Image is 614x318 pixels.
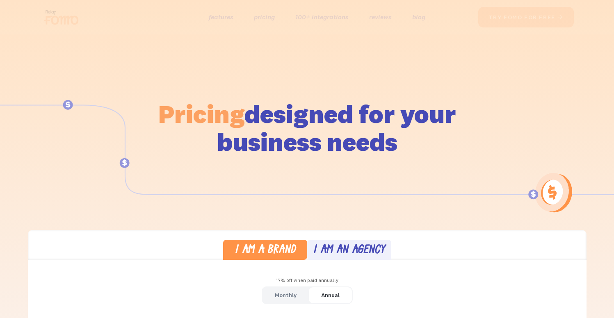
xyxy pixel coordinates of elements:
div: I am a brand [235,245,296,257]
a: features [209,11,233,23]
a: reviews [369,11,392,23]
div: I am an agency [313,245,385,257]
a: pricing [254,11,275,23]
a: blog [412,11,425,23]
div: Monthly [275,289,297,301]
a: 100+ integrations [295,11,349,23]
span:  [557,14,564,21]
div: Annual [321,289,340,301]
span: Pricing [158,98,244,129]
div: 17% off when paid annually [28,275,587,286]
a: try fomo for free [478,7,574,27]
h1: designed for your business needs [158,100,457,156]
